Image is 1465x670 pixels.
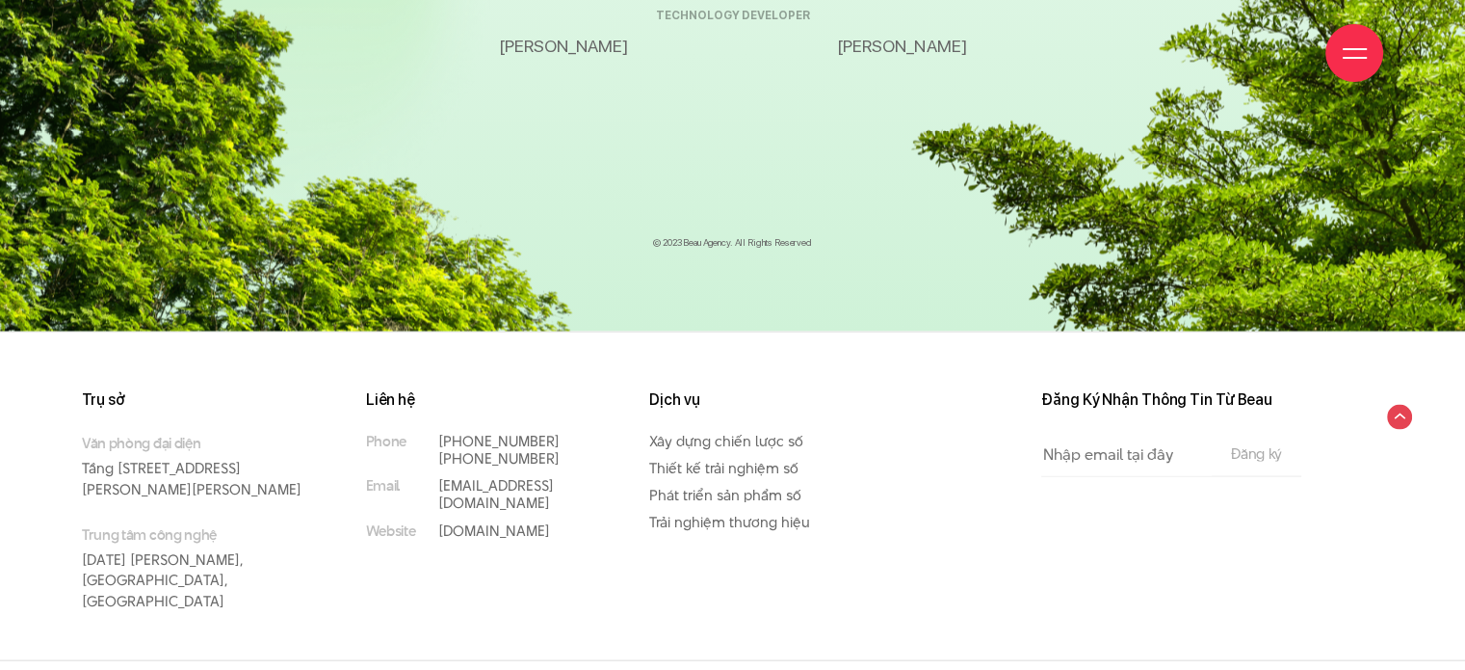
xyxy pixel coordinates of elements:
[1041,433,1212,476] input: Nhập email tại đây
[366,433,406,450] small: Phone
[649,390,876,409] h3: Dịch vụ
[366,523,416,540] small: Website
[649,512,810,532] a: Trải nghiệm thương hiệu
[394,235,1072,250] p: © 2023 Beau Agency. All Rights Reserved
[438,521,550,541] a: [DOMAIN_NAME]
[1041,390,1301,409] h3: Đăng Ký Nhận Thông Tin Từ Beau
[649,431,803,451] a: Xây dựng chiến lược số
[82,390,308,409] h3: Trụ sở
[1225,446,1288,462] input: Đăng ký
[82,524,308,612] p: [DATE] [PERSON_NAME], [GEOGRAPHIC_DATA], [GEOGRAPHIC_DATA]
[438,431,560,451] a: [PHONE_NUMBER]
[438,448,560,469] a: [PHONE_NUMBER]
[649,485,801,505] a: Phát triển sản phẩm số
[366,390,592,409] h3: Liên hệ
[649,458,798,478] a: Thiết kế trải nghiệm số
[82,433,308,453] small: Văn phòng đại diện
[366,477,400,495] small: Email
[438,475,554,513] a: [EMAIL_ADDRESS][DOMAIN_NAME]
[82,524,308,545] small: Trung tâm công nghệ
[82,433,308,500] p: Tầng [STREET_ADDRESS][PERSON_NAME][PERSON_NAME]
